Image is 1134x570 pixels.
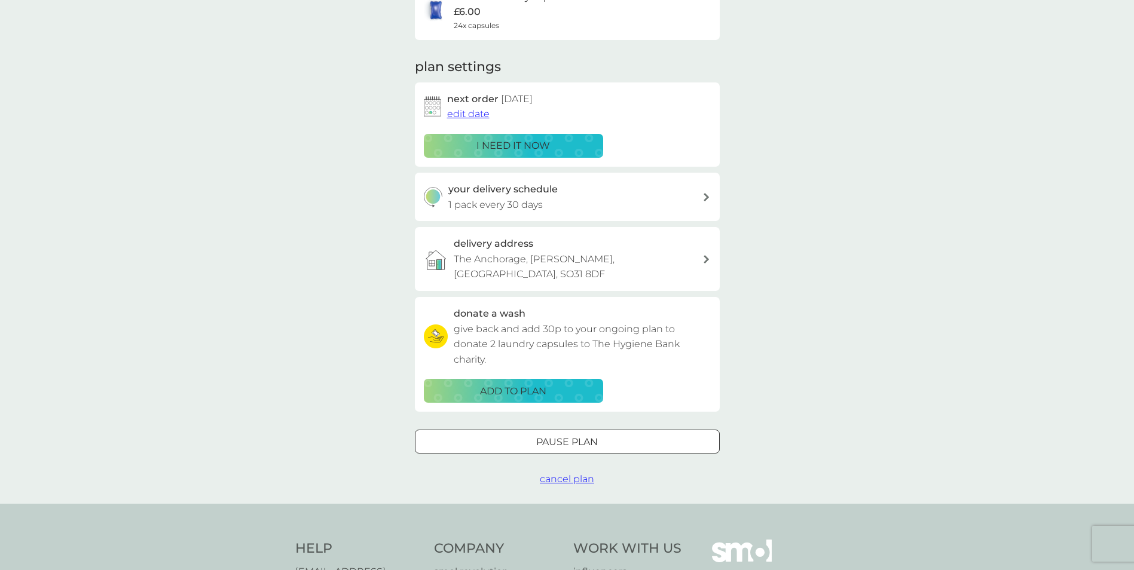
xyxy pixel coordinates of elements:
[454,236,533,252] h3: delivery address
[454,321,711,367] p: give back and add 30p to your ongoing plan to donate 2 laundry capsules to The Hygiene Bank charity.
[424,379,603,403] button: ADD TO PLAN
[540,471,594,487] button: cancel plan
[536,434,598,450] p: Pause plan
[447,108,490,119] span: edit date
[454,306,525,321] h3: donate a wash
[454,252,702,282] p: The Anchorage, [PERSON_NAME], [GEOGRAPHIC_DATA], SO31 8DF
[415,430,720,453] button: Pause plan
[424,134,603,158] button: i need it now
[448,197,543,213] p: 1 pack every 30 days
[415,227,720,291] a: delivery addressThe Anchorage, [PERSON_NAME], [GEOGRAPHIC_DATA], SO31 8DF
[415,173,720,221] button: your delivery schedule1 pack every 30 days
[480,384,546,399] p: ADD TO PLAN
[476,138,550,154] p: i need it now
[434,540,561,558] h4: Company
[501,93,533,105] span: [DATE]
[415,58,501,76] h2: plan settings
[295,540,423,558] h4: Help
[447,91,533,107] h2: next order
[454,20,499,31] span: 24x capsules
[573,540,681,558] h4: Work With Us
[447,106,490,122] button: edit date
[540,473,594,485] span: cancel plan
[448,182,558,197] h3: your delivery schedule
[454,4,481,20] p: £6.00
